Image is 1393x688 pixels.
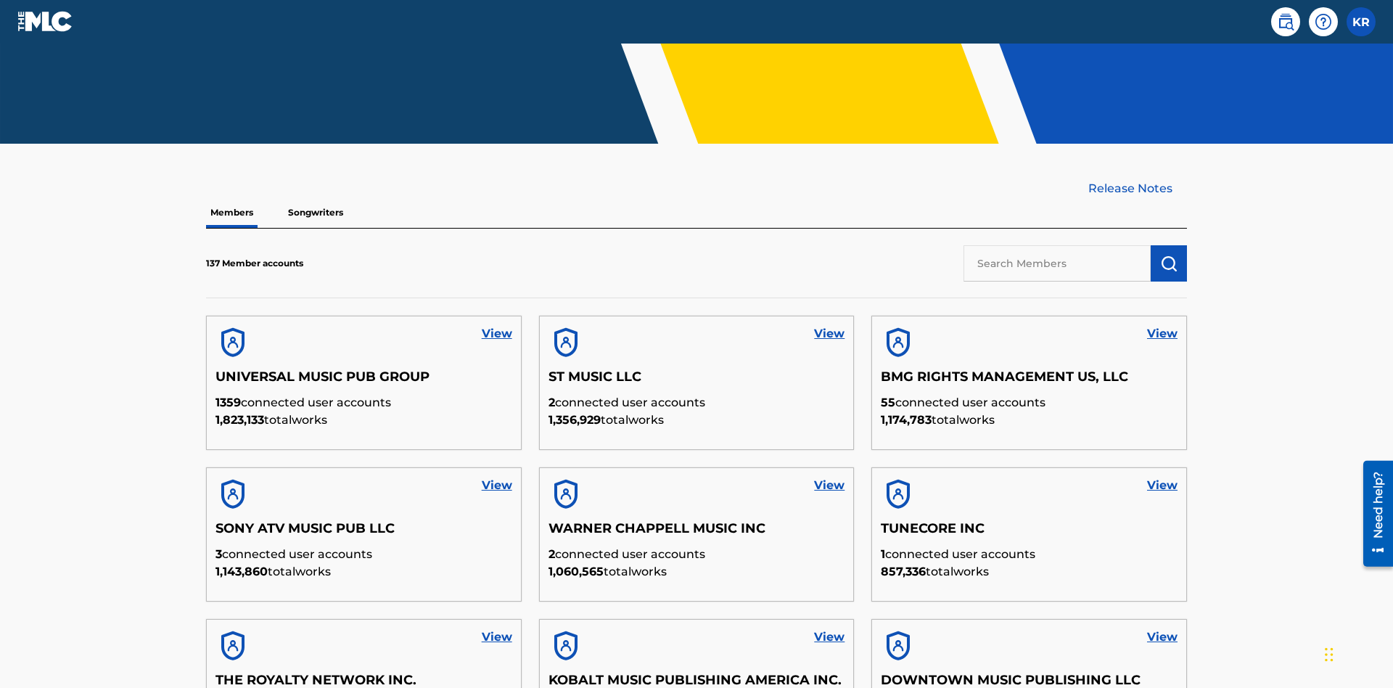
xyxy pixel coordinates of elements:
a: View [482,628,512,646]
a: View [814,628,845,646]
a: Public Search [1271,7,1300,36]
img: account [548,325,583,360]
p: total works [215,411,512,429]
span: 2 [548,547,555,561]
a: View [1147,325,1178,343]
p: Songwriters [284,197,348,228]
h5: UNIVERSAL MUSIC PUB GROUP [215,369,512,394]
img: account [881,477,916,512]
p: total works [548,563,845,581]
p: total works [215,563,512,581]
img: account [548,628,583,663]
span: 1,356,929 [548,413,601,427]
a: Release Notes [1088,180,1187,197]
a: View [1147,477,1178,494]
a: View [482,477,512,494]
a: View [1147,628,1178,646]
img: MLC Logo [17,11,73,32]
span: 1,143,860 [215,565,268,578]
p: total works [881,411,1178,429]
img: account [881,628,916,663]
input: Search Members [963,245,1151,282]
p: Members [206,197,258,228]
span: 1 [881,547,885,561]
img: Search Works [1160,255,1178,272]
a: View [814,325,845,343]
span: 3 [215,547,222,561]
img: account [215,325,250,360]
span: 1,174,783 [881,413,932,427]
img: search [1277,13,1294,30]
img: account [881,325,916,360]
img: help [1315,13,1332,30]
h5: WARNER CHAPPELL MUSIC INC [548,520,845,546]
a: View [482,325,512,343]
span: 1,060,565 [548,565,604,578]
h5: TUNECORE INC [881,520,1178,546]
img: account [215,628,250,663]
p: total works [548,411,845,429]
div: Help [1309,7,1338,36]
p: connected user accounts [881,546,1178,563]
p: total works [881,563,1178,581]
p: connected user accounts [548,394,845,411]
span: 55 [881,396,895,409]
p: connected user accounts [215,394,512,411]
h5: SONY ATV MUSIC PUB LLC [215,520,512,546]
p: connected user accounts [548,546,845,563]
span: 1359 [215,396,241,409]
div: Drag [1325,633,1334,676]
h5: ST MUSIC LLC [548,369,845,394]
img: account [215,477,250,512]
iframe: Resource Center [1352,455,1393,574]
p: connected user accounts [881,394,1178,411]
h5: BMG RIGHTS MANAGEMENT US, LLC [881,369,1178,394]
span: 2 [548,396,555,409]
p: 137 Member accounts [206,257,303,270]
a: View [814,477,845,494]
img: account [548,477,583,512]
iframe: Chat Widget [1320,618,1393,688]
span: 1,823,133 [215,413,264,427]
p: connected user accounts [215,546,512,563]
span: 857,336 [881,565,926,578]
div: User Menu [1347,7,1376,36]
